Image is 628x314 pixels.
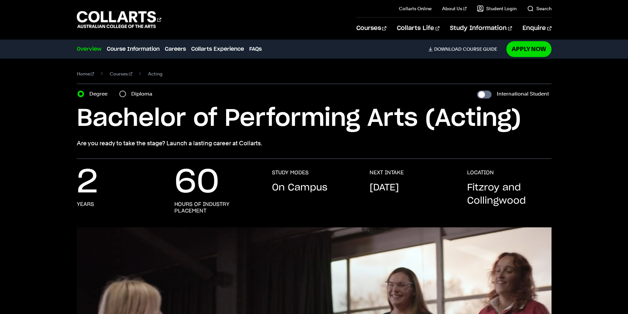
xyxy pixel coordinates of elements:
[467,169,494,176] h3: LOCATION
[77,10,161,29] div: Go to homepage
[77,169,98,196] p: 2
[77,139,552,148] p: Are you ready to take the stage? Launch a lasting career at Collarts.
[174,169,219,196] p: 60
[397,17,439,39] a: Collarts Life
[77,201,94,208] h3: years
[477,5,517,12] a: Student Login
[428,46,502,52] a: DownloadCourse Guide
[89,89,111,99] label: Degree
[165,45,186,53] a: Careers
[523,17,551,39] a: Enquire
[77,45,102,53] a: Overview
[497,89,549,99] label: International Student
[442,5,466,12] a: About Us
[527,5,552,12] a: Search
[148,69,163,78] span: Acting
[272,181,327,194] p: On Campus
[77,69,94,78] a: Home
[356,17,386,39] a: Courses
[506,41,552,57] a: Apply Now
[399,5,432,12] a: Collarts Online
[249,45,262,53] a: FAQs
[131,89,156,99] label: Diploma
[467,181,552,208] p: Fitzroy and Collingwood
[77,104,552,133] h1: Bachelor of Performing Arts (Acting)
[107,45,160,53] a: Course Information
[191,45,244,53] a: Collarts Experience
[370,169,404,176] h3: NEXT INTAKE
[110,69,132,78] a: Courses
[434,46,462,52] span: Download
[370,181,399,194] p: [DATE]
[450,17,512,39] a: Study Information
[272,169,309,176] h3: STUDY MODES
[174,201,259,214] h3: hours of industry placement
